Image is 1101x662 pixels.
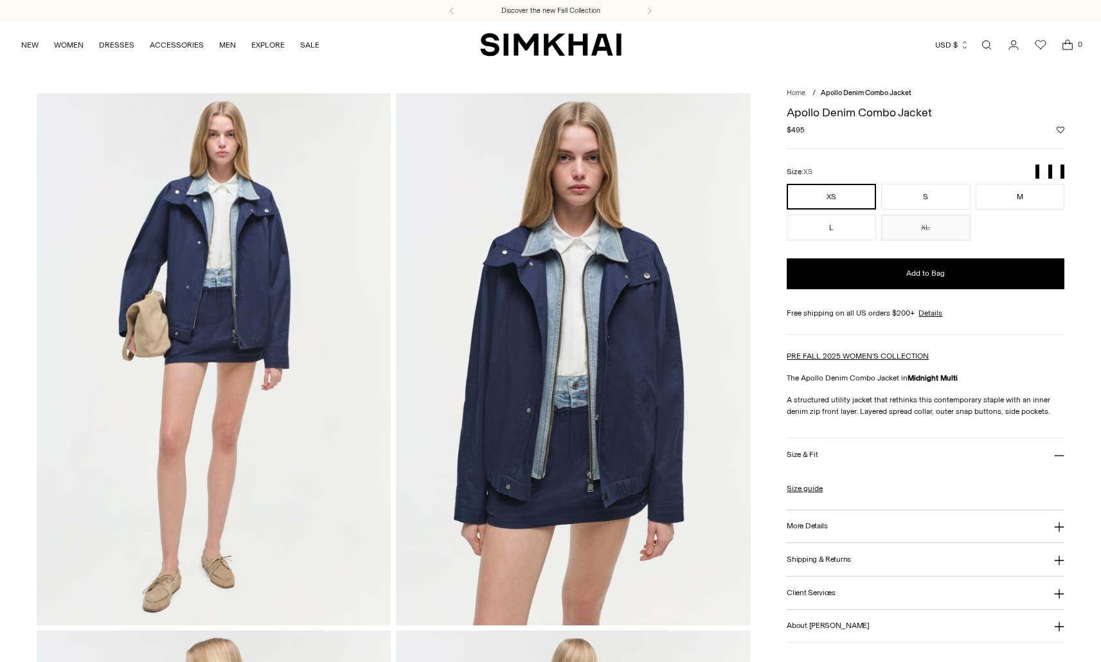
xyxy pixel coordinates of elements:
a: MEN [219,31,236,59]
strong: Midnight Multi [908,373,958,382]
a: WOMEN [54,31,84,59]
button: Add to Wishlist [1057,126,1064,134]
button: USD $ [935,31,969,59]
a: EXPLORE [251,31,285,59]
p: The Apollo Denim Combo Jacket in [787,372,1064,384]
p: A structured utility jacket that rethinks this contemporary staple with an inner denim zip front ... [787,394,1064,417]
a: Size guide [787,483,823,494]
a: Details [918,307,942,319]
a: DRESSES [99,31,134,59]
button: Shipping & Returns [787,543,1064,576]
span: Add to Bag [906,268,945,279]
img: Apollo Denim Combo Jacket [396,93,751,625]
h3: About [PERSON_NAME] [787,622,869,630]
a: ACCESSORIES [150,31,204,59]
span: XS [803,168,812,176]
div: Free shipping on all US orders $200+ [787,307,1064,319]
h1: Apollo Denim Combo Jacket [787,107,1064,118]
button: Client Services [787,577,1064,609]
button: More Details [787,510,1064,543]
a: Discover the new Fall Collection [501,6,600,16]
a: Wishlist [1028,32,1053,58]
a: PRE FALL 2025 WOMEN'S COLLECTION [787,352,929,361]
button: M [976,184,1065,210]
span: 0 [1074,39,1086,50]
button: L [787,215,876,240]
button: Size & Fit [787,438,1064,471]
span: $495 [787,124,805,136]
a: Go to the account page [1001,32,1026,58]
a: SALE [300,31,319,59]
h3: Size & Fit [787,451,818,459]
button: S [881,184,971,210]
a: NEW [21,31,39,59]
a: SIMKHAI [480,32,622,57]
h3: More Details [787,522,827,530]
button: XS [787,184,876,210]
span: Apollo Denim Combo Jacket [821,89,911,97]
button: About [PERSON_NAME] [787,610,1064,643]
button: XL [881,215,971,240]
label: Size: [787,166,812,178]
h3: Shipping & Returns [787,555,851,564]
div: / [812,88,816,99]
button: Add to Bag [787,258,1064,289]
nav: breadcrumbs [787,88,1064,99]
img: Apollo Denim Combo Jacket [37,93,391,625]
h3: Client Services [787,589,836,597]
a: Home [787,89,805,97]
a: Open cart modal [1055,32,1080,58]
a: Open search modal [974,32,999,58]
